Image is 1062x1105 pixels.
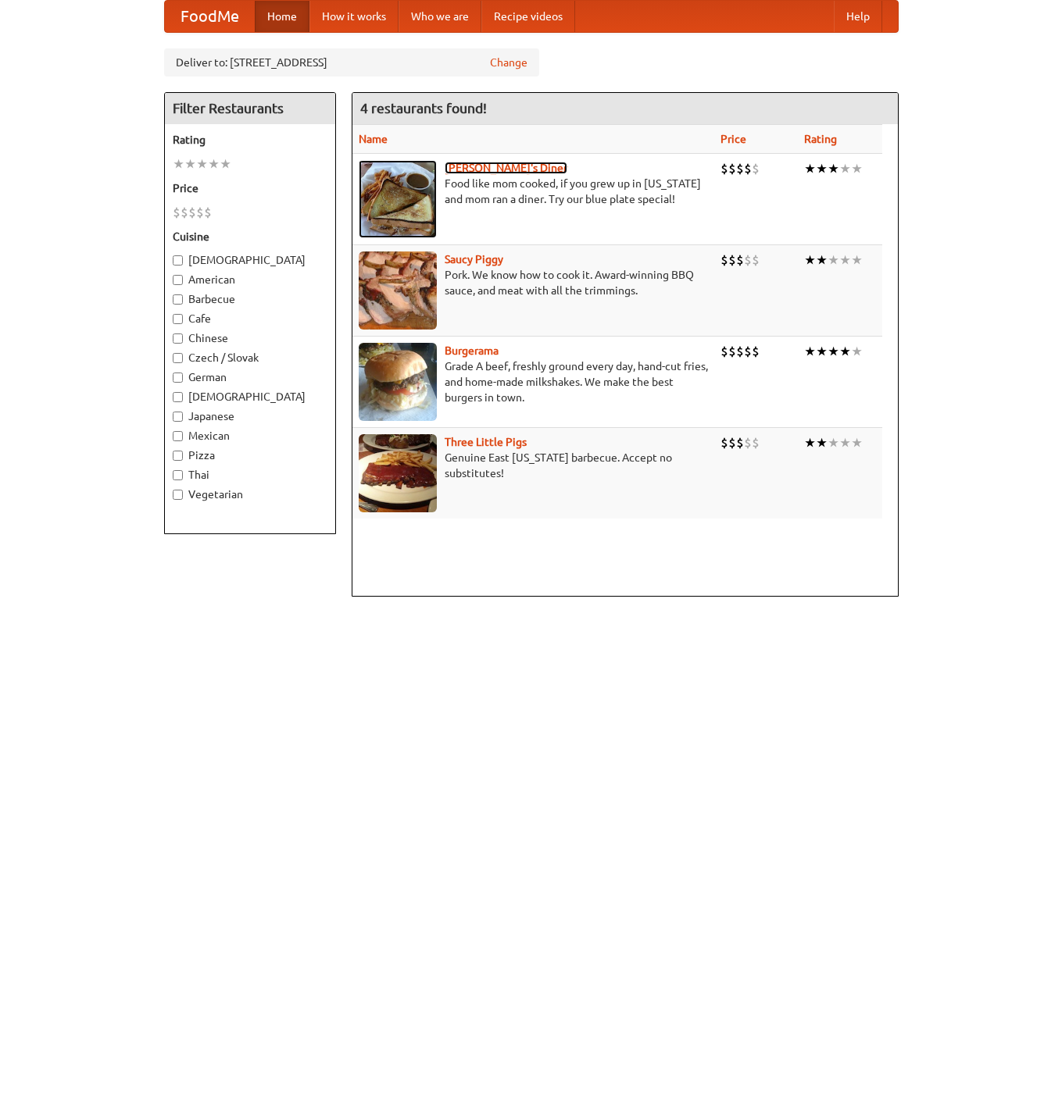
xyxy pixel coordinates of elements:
[851,434,863,451] li: ★
[839,251,851,269] li: ★
[173,353,183,363] input: Czech / Slovak
[173,447,327,463] label: Pizza
[804,251,816,269] li: ★
[721,251,728,269] li: $
[196,204,204,221] li: $
[360,101,487,116] ng-pluralize: 4 restaurants found!
[173,431,183,441] input: Mexican
[173,333,183,344] input: Chinese
[359,434,437,512] img: littlepigs.jpg
[181,204,188,221] li: $
[173,350,327,365] label: Czech / Slovak
[184,155,196,173] li: ★
[490,55,527,70] a: Change
[851,343,863,360] li: ★
[359,450,708,481] p: Genuine East [US_STATE] barbecue. Accept no substitutes!
[173,330,327,346] label: Chinese
[804,160,816,177] li: ★
[165,93,335,124] h4: Filter Restaurants
[721,160,728,177] li: $
[728,343,736,360] li: $
[173,467,327,483] label: Thai
[359,343,437,421] img: burgerama.jpg
[804,434,816,451] li: ★
[173,487,327,502] label: Vegetarian
[839,343,851,360] li: ★
[744,343,752,360] li: $
[196,155,208,173] li: ★
[752,251,760,269] li: $
[173,372,183,383] input: German
[359,251,437,330] img: saucy.jpg
[445,162,567,174] a: [PERSON_NAME]'s Diner
[359,267,708,298] p: Pork. We know how to cook it. Award-winning BBQ sauce, and meat with all the trimmings.
[255,1,309,32] a: Home
[173,155,184,173] li: ★
[721,343,728,360] li: $
[173,255,183,266] input: [DEMOGRAPHIC_DATA]
[173,252,327,268] label: [DEMOGRAPHIC_DATA]
[828,434,839,451] li: ★
[736,434,744,451] li: $
[173,291,327,307] label: Barbecue
[173,389,327,405] label: [DEMOGRAPHIC_DATA]
[752,160,760,177] li: $
[816,434,828,451] li: ★
[728,160,736,177] li: $
[816,160,828,177] li: ★
[173,180,327,196] h5: Price
[173,294,183,305] input: Barbecue
[851,160,863,177] li: ★
[220,155,231,173] li: ★
[721,133,746,145] a: Price
[728,251,736,269] li: $
[165,1,255,32] a: FoodMe
[173,490,183,500] input: Vegetarian
[188,204,196,221] li: $
[445,253,503,266] a: Saucy Piggy
[359,176,708,207] p: Food like mom cooked, if you grew up in [US_STATE] and mom ran a diner. Try our blue plate special!
[744,434,752,451] li: $
[834,1,882,32] a: Help
[359,133,388,145] a: Name
[839,434,851,451] li: ★
[481,1,575,32] a: Recipe videos
[173,311,327,326] label: Cafe
[173,428,327,444] label: Mexican
[828,251,839,269] li: ★
[736,160,744,177] li: $
[173,272,327,287] label: American
[828,160,839,177] li: ★
[173,470,183,480] input: Thai
[752,343,760,360] li: $
[173,451,183,461] input: Pizza
[173,229,327,244] h5: Cuisine
[173,392,183,402] input: [DEMOGRAPHIC_DATA]
[828,343,839,360] li: ★
[173,314,183,324] input: Cafe
[399,1,481,32] a: Who we are
[208,155,220,173] li: ★
[851,251,863,269] li: ★
[164,48,539,77] div: Deliver to: [STREET_ADDRESS]
[359,358,708,405] p: Grade A beef, freshly ground every day, hand-cut fries, and home-made milkshakes. We make the bes...
[204,204,212,221] li: $
[173,408,327,424] label: Japanese
[445,344,499,357] a: Burgerama
[173,132,327,148] h5: Rating
[359,160,437,238] img: sallys.jpg
[816,343,828,360] li: ★
[445,436,527,448] a: Three Little Pigs
[804,133,837,145] a: Rating
[173,204,181,221] li: $
[752,434,760,451] li: $
[816,251,828,269] li: ★
[736,251,744,269] li: $
[839,160,851,177] li: ★
[721,434,728,451] li: $
[736,343,744,360] li: $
